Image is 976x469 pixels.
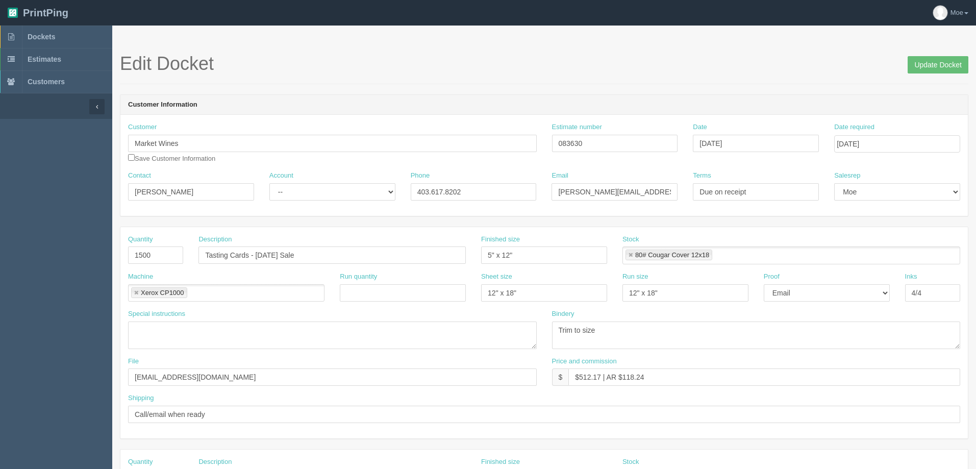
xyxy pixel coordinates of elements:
[120,54,968,74] h1: Edit Docket
[481,235,520,244] label: Finished size
[28,78,65,86] span: Customers
[552,309,574,319] label: Bindery
[693,171,711,181] label: Terms
[198,235,232,244] label: Description
[128,122,537,163] div: Save Customer Information
[141,289,184,296] div: Xerox CP1000
[622,457,639,467] label: Stock
[28,33,55,41] span: Dockets
[128,357,139,366] label: File
[481,457,520,467] label: Finished size
[622,272,648,282] label: Run size
[552,357,617,366] label: Price and commission
[8,8,18,18] img: logo-3e63b451c926e2ac314895c53de4908e5d424f24456219fb08d385ab2e579770.png
[933,6,947,20] img: avatar_default-7531ab5dedf162e01f1e0bb0964e6a185e93c5c22dfe317fb01d7f8cd2b1632c.jpg
[834,171,860,181] label: Salesrep
[552,322,961,349] textarea: Trim to size
[128,309,185,319] label: Special instructions
[128,122,157,132] label: Customer
[128,272,153,282] label: Machine
[128,235,153,244] label: Quantity
[552,171,568,181] label: Email
[481,272,512,282] label: Sheet size
[28,55,61,63] span: Estimates
[635,252,709,258] div: 80# Cougar Cover 12x18
[269,171,293,181] label: Account
[764,272,780,282] label: Proof
[693,122,707,132] label: Date
[552,368,569,386] div: $
[552,122,602,132] label: Estimate number
[128,393,154,403] label: Shipping
[340,272,377,282] label: Run quantity
[905,272,917,282] label: Inks
[411,171,430,181] label: Phone
[120,95,968,115] header: Customer Information
[908,56,968,73] input: Update Docket
[198,457,232,467] label: Description
[622,235,639,244] label: Stock
[128,171,151,181] label: Contact
[834,122,874,132] label: Date required
[128,457,153,467] label: Quantity
[128,135,537,152] input: Enter customer name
